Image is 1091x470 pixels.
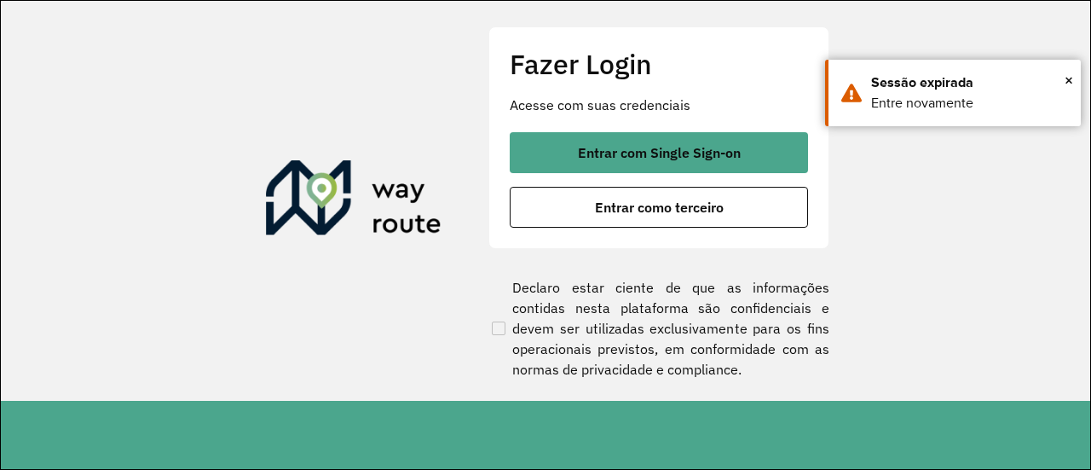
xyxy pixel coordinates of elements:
img: Roteirizador AmbevTech [266,160,442,242]
div: Entre novamente [871,93,1068,113]
button: button [510,132,808,173]
button: button [510,187,808,228]
span: × [1065,67,1073,93]
h2: Fazer Login [510,48,808,80]
span: Entrar com Single Sign-on [578,146,741,160]
button: Close [1065,67,1073,93]
span: Entrar como terceiro [595,200,724,214]
div: Sessão expirada [871,73,1068,93]
label: Declaro estar ciente de que as informações contidas nesta plataforma são confidenciais e devem se... [488,277,829,380]
p: Acesse com suas credenciais [510,95,808,115]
